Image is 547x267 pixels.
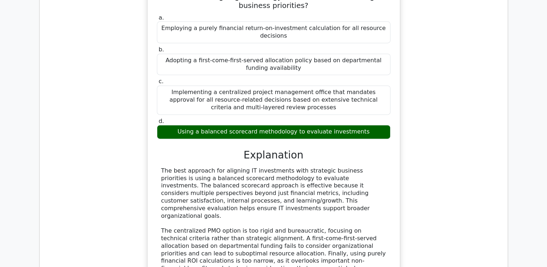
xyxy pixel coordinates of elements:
[157,125,390,139] div: Using a balanced scorecard methodology to evaluate investments
[157,85,390,114] div: Implementing a centralized project management office that mandates approval for all resource-rela...
[159,14,164,21] span: a.
[157,21,390,43] div: Employing a purely financial return-on-investment calculation for all resource decisions
[161,149,386,161] h3: Explanation
[159,78,164,85] span: c.
[159,46,164,53] span: b.
[159,118,164,124] span: d.
[157,54,390,75] div: Adopting a first-come-first-served allocation policy based on departmental funding availability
